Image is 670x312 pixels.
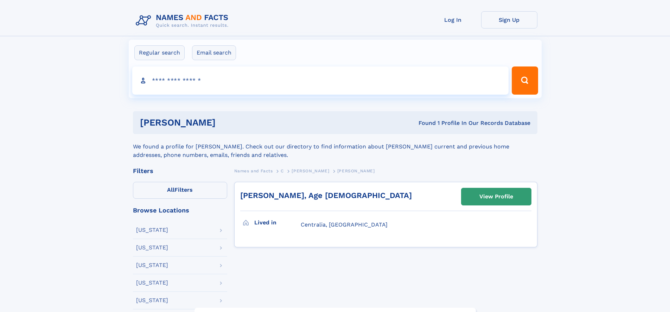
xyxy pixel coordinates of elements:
a: Names and Facts [234,166,273,175]
button: Search Button [512,66,538,95]
div: [US_STATE] [136,262,168,268]
h3: Lived in [254,217,301,229]
a: [PERSON_NAME] [292,166,329,175]
span: [PERSON_NAME] [292,168,329,173]
div: [US_STATE] [136,245,168,250]
div: View Profile [479,189,513,205]
div: We found a profile for [PERSON_NAME]. Check out our directory to find information about [PERSON_N... [133,134,537,159]
div: Filters [133,168,227,174]
a: Log In [425,11,481,28]
div: [US_STATE] [136,298,168,303]
label: Email search [192,45,236,60]
a: Sign Up [481,11,537,28]
img: Logo Names and Facts [133,11,234,30]
div: Browse Locations [133,207,227,214]
div: [US_STATE] [136,280,168,286]
div: [US_STATE] [136,227,168,233]
input: search input [132,66,509,95]
span: Centralia, [GEOGRAPHIC_DATA] [301,221,388,228]
span: [PERSON_NAME] [337,168,375,173]
h1: [PERSON_NAME] [140,118,317,127]
a: C [281,166,284,175]
a: View Profile [461,188,531,205]
span: C [281,168,284,173]
span: All [167,186,174,193]
label: Filters [133,182,227,199]
div: Found 1 Profile In Our Records Database [317,119,530,127]
a: [PERSON_NAME], Age [DEMOGRAPHIC_DATA] [240,191,412,200]
label: Regular search [134,45,185,60]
